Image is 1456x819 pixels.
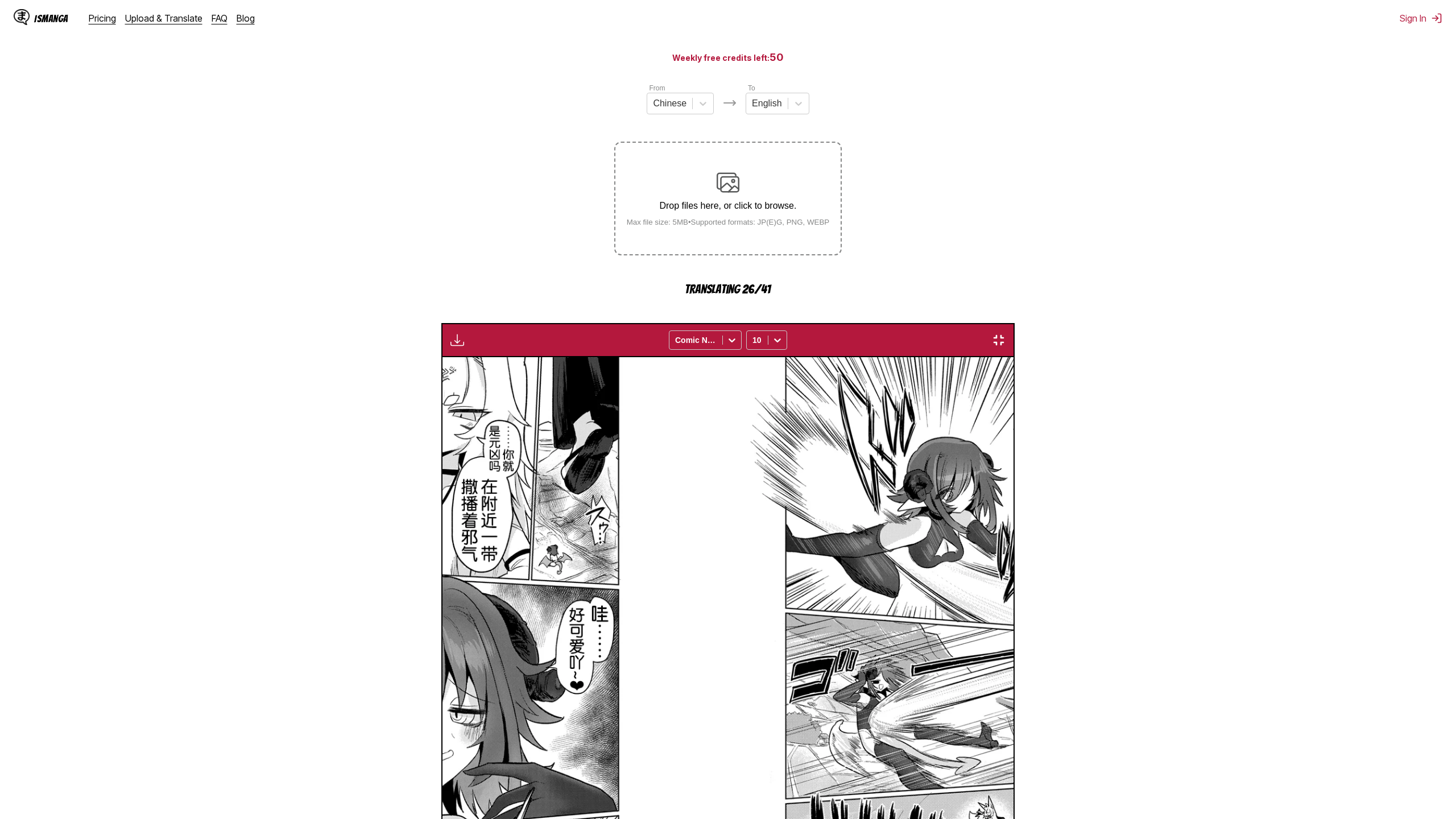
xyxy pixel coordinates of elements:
a: FAQ [212,13,227,24]
img: Download translated images [450,333,464,347]
a: IsManga LogoIsManga [14,9,89,27]
p: Translating 26/41 [614,283,842,296]
span: 50 [770,51,784,63]
a: Upload & Translate [125,13,202,24]
img: IsManga Logo [14,9,30,25]
label: To [748,84,755,92]
img: Sign out [1431,13,1442,24]
img: Exit fullscreen [992,333,1006,347]
div: IsManga [34,13,68,24]
a: Pricing [89,13,116,24]
p: Drop files here, or click to browse. [618,201,839,211]
label: From [649,84,665,92]
small: Max file size: 5MB • Supported formats: JP(E)G, PNG, WEBP [618,218,839,226]
button: Sign In [1400,13,1442,24]
a: Blog [237,13,255,24]
img: Languages icon [723,96,737,110]
h3: Weekly free credits left: [27,50,1429,64]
